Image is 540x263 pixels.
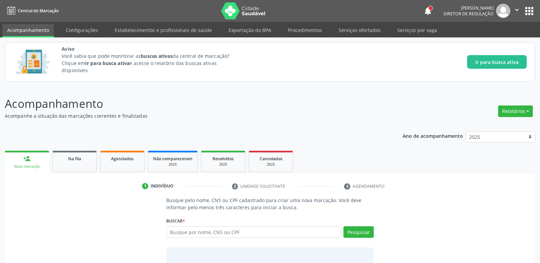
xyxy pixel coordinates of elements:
[224,24,276,36] a: Exportação do BPA
[111,156,134,162] span: Agendados
[62,45,242,52] span: Aviso
[334,24,385,36] a: Serviços ofertados
[343,226,374,238] button: Pesquisar
[206,162,240,167] div: 2025
[110,24,217,36] a: Estabelecimentos e profissionais de saúde
[523,5,535,17] button: apps
[392,24,442,36] a: Serviços por vaga
[166,197,374,211] p: Busque pelo nome, CNS ou CPF cadastrado para criar uma nova marcação. Você deve informar pelo men...
[23,155,31,162] div: person_add
[61,24,103,36] a: Configurações
[496,4,510,18] img: img
[498,105,533,117] button: Relatórios
[423,6,433,16] button: notifications
[444,5,494,11] div: [PERSON_NAME]
[5,95,376,112] p: Acompanhamento
[10,164,44,169] div: Nova marcação
[260,156,282,162] span: Cancelados
[18,8,59,14] span: Central de Marcação
[510,4,523,18] button: 
[68,156,81,162] span: Na fila
[166,226,341,238] input: Busque por nome, CNS ou CPF
[62,52,242,74] p: Você sabia que pode monitorar as da central de marcação? Clique em e acesse o relatório das busca...
[475,59,519,66] span: Ir para busca ativa
[85,60,129,66] strong: Ir para busca ativa
[13,47,52,77] img: Imagem de CalloutCard
[513,6,521,14] i: 
[467,55,527,69] button: Ir para busca ativa
[151,183,173,189] div: Indivíduo
[283,24,327,36] a: Procedimentos
[254,162,288,167] div: 2025
[5,112,376,119] p: Acompanhe a situação das marcações correntes e finalizadas
[166,216,185,226] label: Buscar
[403,131,463,140] p: Ano de acompanhamento
[444,11,494,17] span: Diretor de regulação
[153,156,192,162] span: Não compareceram
[153,162,192,167] div: 2025
[5,5,59,16] a: Central de Marcação
[141,53,172,59] strong: buscas ativas
[213,156,234,162] span: Resolvidos
[2,24,54,37] a: Acompanhamento
[142,183,148,189] div: 1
